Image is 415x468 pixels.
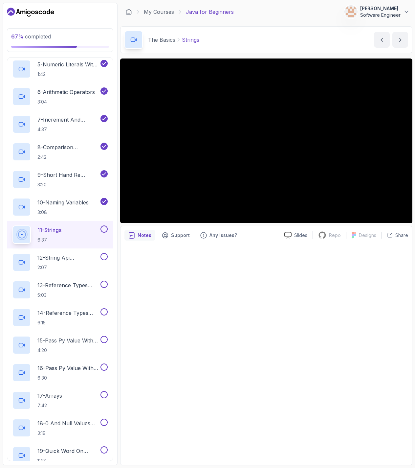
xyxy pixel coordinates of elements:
[37,375,99,381] p: 6:30
[171,232,190,239] p: Support
[294,232,307,239] p: Slides
[196,230,241,241] button: Feedback button
[37,319,99,326] p: 6:15
[182,36,199,44] p: Strings
[37,226,61,234] p: 11 - Strings
[37,60,99,68] p: 5 - Numeric Literals With Underscore
[12,115,108,133] button: 7-Increment And Decrement Operators4:37
[7,7,54,17] a: Dashboard
[37,209,89,216] p: 3:08
[37,116,99,124] p: 7 - Increment And Decrement Operators
[37,143,99,151] p: 8 - Comparison Operators and Booleans
[209,232,237,239] p: Any issues?
[12,198,108,216] button: 10-Naming Variables3:08
[37,281,99,289] p: 13 - Reference Types And Objects
[37,309,99,317] p: 14 - Reference Types And Objects Diferences
[120,59,412,223] iframe: 11 - Strings
[360,5,401,12] p: [PERSON_NAME]
[37,292,99,298] p: 5:03
[37,430,99,436] p: 3:19
[374,32,390,48] button: previous content
[12,446,108,465] button: 19-Quick Word On Arrays1:47
[12,281,108,299] button: 13-Reference Types And Objects5:03
[158,230,194,241] button: Support button
[37,254,99,262] p: 12 - String Api Documentation
[37,392,62,400] p: 17 - Arrays
[37,237,61,243] p: 6:37
[392,32,408,48] button: next content
[125,9,132,15] a: Dashboard
[37,457,99,464] p: 1:47
[37,347,99,354] p: 4:20
[37,126,99,133] p: 4:37
[395,232,408,239] p: Share
[359,232,376,239] p: Designs
[37,99,95,105] p: 3:04
[37,264,99,271] p: 2:07
[11,33,24,40] span: 67 %
[148,36,175,44] p: The Basics
[37,419,99,427] p: 18 - 0 And Null Values For Arrays
[12,143,108,161] button: 8-Comparison Operators and Booleans2:42
[37,402,62,409] p: 7:42
[11,33,51,40] span: completed
[37,199,89,206] p: 10 - Naming Variables
[279,232,313,239] a: Slides
[138,232,151,239] p: Notes
[344,5,410,18] button: user profile image[PERSON_NAME]Software Engineer
[37,337,99,344] p: 15 - Pass Py Value With Primitives
[345,6,357,18] img: user profile image
[12,391,108,410] button: 17-Arrays7:42
[37,447,99,455] p: 19 - Quick Word On Arrays
[37,88,95,96] p: 6 - Arithmetic Operators
[37,154,99,160] p: 2:42
[12,170,108,189] button: 9-Short Hand Re Assignment3:20
[12,363,108,382] button: 16-Pass Py Value With Reference Types6:30
[186,8,234,16] p: Java for Beginners
[360,12,401,18] p: Software Engineer
[12,419,108,437] button: 18-0 And Null Values For Arrays3:19
[12,225,108,244] button: 11-Strings6:37
[37,71,99,78] p: 1:42
[12,253,108,271] button: 12-String Api Documentation2:07
[37,171,99,179] p: 9 - Short Hand Re Assignment
[37,181,99,188] p: 3:20
[124,230,155,241] button: notes button
[144,8,174,16] a: My Courses
[12,60,108,78] button: 5-Numeric Literals With Underscore1:42
[12,87,108,106] button: 6-Arithmetic Operators3:04
[12,336,108,354] button: 15-Pass Py Value With Primitives4:20
[329,232,341,239] p: Repo
[382,232,408,239] button: Share
[12,308,108,327] button: 14-Reference Types And Objects Diferences6:15
[37,364,99,372] p: 16 - Pass Py Value With Reference Types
